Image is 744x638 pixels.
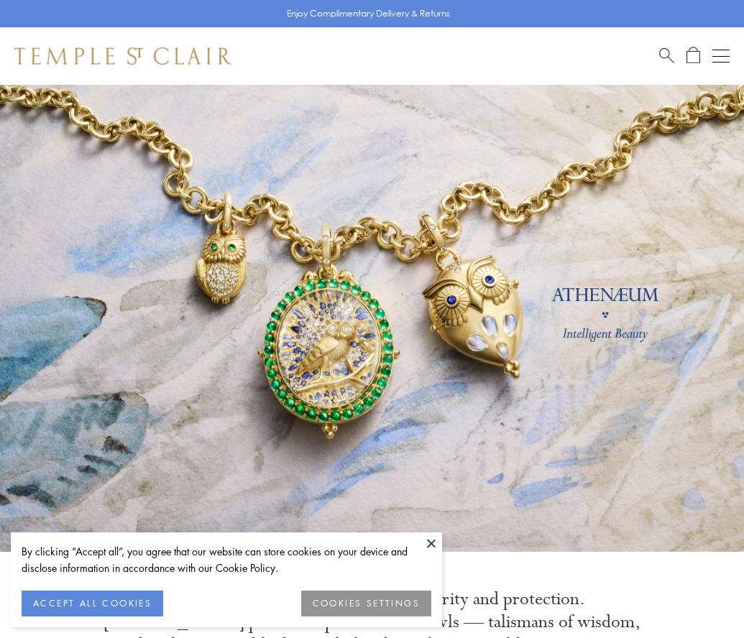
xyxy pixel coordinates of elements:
[712,47,730,65] button: Open navigation
[659,47,674,65] a: Search
[686,47,700,65] a: Open Shopping Bag
[22,591,163,616] button: ACCEPT ALL COOKIES
[287,6,450,21] p: Enjoy Complimentary Delivery & Returns
[14,47,231,65] img: Temple St. Clair
[301,591,431,616] button: COOKIES SETTINGS
[22,543,431,576] div: By clicking “Accept all”, you agree that our website can store cookies on your device and disclos...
